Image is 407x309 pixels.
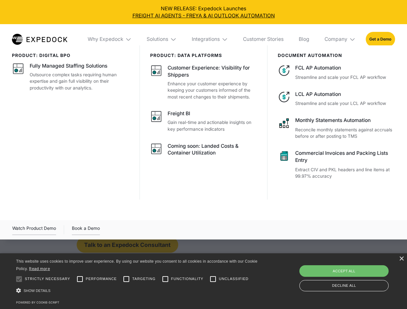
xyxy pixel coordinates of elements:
a: open lightbox [12,225,56,235]
a: Monthly Statements AutomationReconcile monthly statements against accruals before or after postin... [278,117,395,140]
div: document automation [278,53,395,58]
div: LCL AP Automation [295,91,395,98]
div: Commercial Invoices and Packing Lists Entry [295,150,395,164]
div: Why Expedock [82,24,137,54]
p: Extract CIV and PKL headers and line items at 99.97% accuracy [295,166,395,180]
div: product: digital bpo [12,53,130,58]
span: Show details [24,289,51,293]
a: Customer Stories [238,24,288,54]
p: Enhance your customer experience by keeping your customers informed of the most recent changes to... [168,80,257,100]
a: Book a Demo [72,225,100,235]
span: Performance [86,276,117,282]
iframe: Chat Widget [300,239,407,309]
div: Coming soon: Landed Costs & Container Utilization [168,143,257,157]
span: Targeting [132,276,155,282]
a: Get a Demo [366,32,395,46]
p: Streamline and scale your LCL AP workflow [295,100,395,107]
a: FCL AP AutomationStreamline and scale your FCL AP workflow [278,64,395,80]
p: Reconcile monthly statements against accruals before or after posting to TMS [295,126,395,140]
div: NEW RELEASE: Expedock Launches [5,5,402,19]
div: Watch Product Demo [12,225,56,235]
p: Outsource complex tasks requiring human expertise and gain full visibility on their productivity ... [30,71,130,91]
span: Unclassified [219,276,248,282]
a: Read more [29,266,50,271]
a: Blog [294,24,314,54]
div: Show details [16,286,260,295]
span: This website uses cookies to improve user experience. By using our website you consent to all coo... [16,259,257,271]
div: Solutions [142,24,182,54]
div: Company [325,36,347,42]
p: Gain real-time and actionable insights on key performance indicators [168,119,257,132]
p: Streamline and scale your FCL AP workflow [295,74,395,81]
div: Company [319,24,361,54]
a: Fully Managed Staffing SolutionsOutsource complex tasks requiring human expertise and gain full v... [12,62,130,91]
div: Customer Experience: Visibility for Shippers [168,64,257,79]
a: FREIGHT AI AGENTS - FREYA & AI OUTLOOK AUTOMATION [5,12,402,19]
div: Integrations [192,36,220,42]
div: PRODUCT: data platforms [150,53,257,58]
div: Integrations [187,24,233,54]
span: Strictly necessary [25,276,70,282]
div: Why Expedock [88,36,123,42]
div: Fully Managed Staffing Solutions [30,62,107,70]
a: Powered by cookie-script [16,301,59,304]
a: Coming soon: Landed Costs & Container Utilization [150,143,257,159]
div: Monthly Statements Automation [295,117,395,124]
div: FCL AP Automation [295,64,395,71]
a: LCL AP AutomationStreamline and scale your LCL AP workflow [278,91,395,107]
span: Functionality [171,276,203,282]
div: Solutions [147,36,168,42]
a: Freight BIGain real-time and actionable insights on key performance indicators [150,110,257,132]
div: Freight BI [168,110,190,117]
a: Commercial Invoices and Packing Lists EntryExtract CIV and PKL headers and line items at 99.97% a... [278,150,395,180]
a: Customer Experience: Visibility for ShippersEnhance your customer experience by keeping your cust... [150,64,257,100]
